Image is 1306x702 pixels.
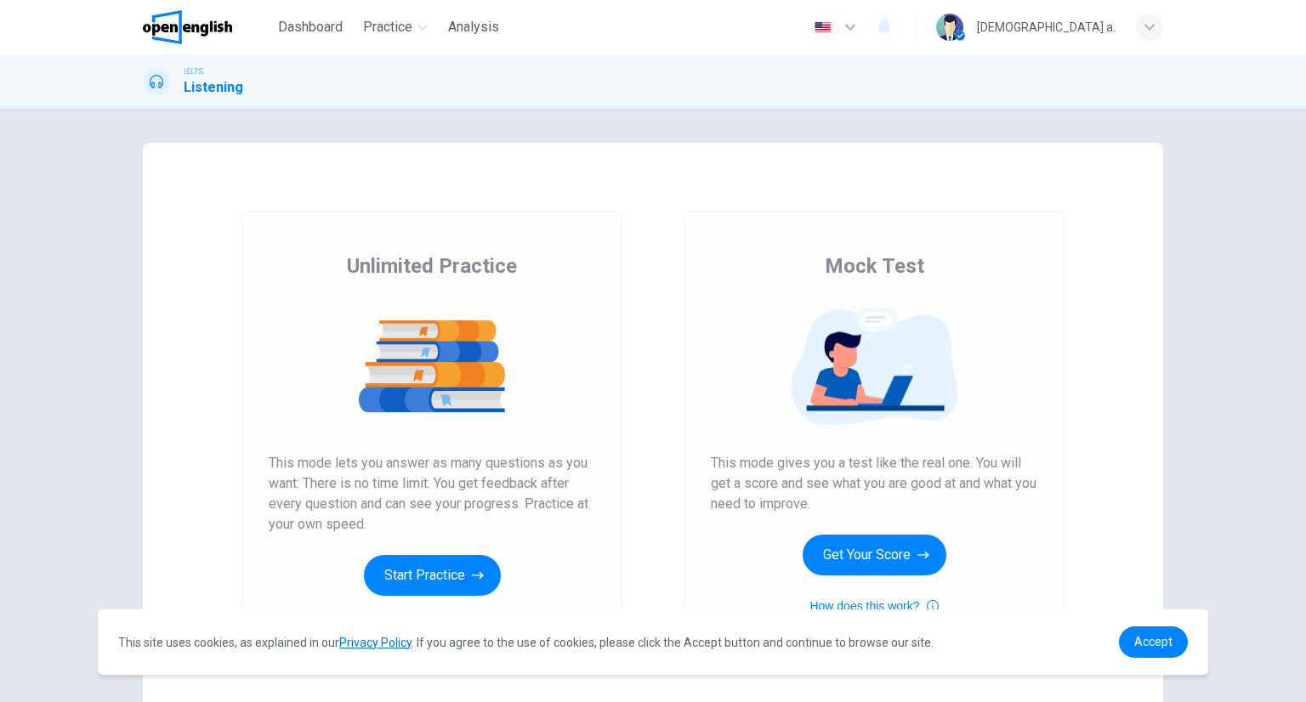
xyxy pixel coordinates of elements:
[936,14,963,41] img: Profile picture
[711,453,1037,514] span: This mode gives you a test like the real one. You will get a score and see what you are good at a...
[271,12,349,42] button: Dashboard
[269,453,595,535] span: This mode lets you answer as many questions as you want. There is no time limit. You get feedback...
[143,10,271,44] a: OpenEnglish logo
[278,17,343,37] span: Dashboard
[347,252,517,280] span: Unlimited Practice
[184,65,203,77] span: IELTS
[1119,626,1188,658] a: dismiss cookie message
[441,12,506,42] button: Analysis
[143,10,232,44] img: OpenEnglish logo
[364,555,501,596] button: Start Practice
[977,17,1116,37] div: [DEMOGRAPHIC_DATA] a.
[363,17,412,37] span: Practice
[812,21,833,34] img: en
[448,17,499,37] span: Analysis
[98,609,1208,675] div: cookieconsent
[825,252,924,280] span: Mock Test
[809,596,938,616] button: How does this work?
[356,12,434,42] button: Practice
[118,636,934,649] span: This site uses cookies, as explained in our . If you agree to the use of cookies, please click th...
[1134,635,1173,648] span: Accept
[339,636,412,649] a: Privacy Policy
[184,77,243,98] h1: Listening
[803,535,946,575] button: Get Your Score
